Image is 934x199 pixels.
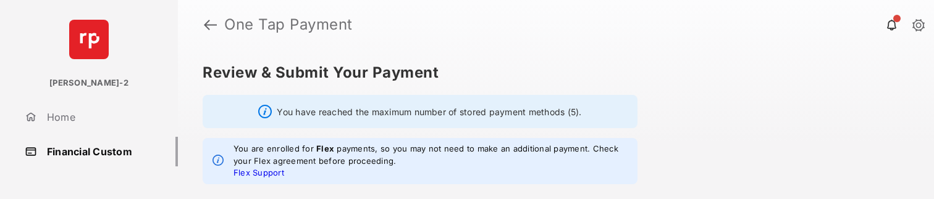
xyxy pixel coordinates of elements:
em: You are enrolled for payments, so you may not need to make an additional payment. Check your Flex... [233,143,628,179]
h5: Review & Submit Your Payment [203,65,899,80]
a: Flex Support [233,168,284,177]
img: svg+xml;base64,PHN2ZyB4bWxucz0iaHR0cDovL3d3dy53My5vcmcvMjAwMC9zdmciIHdpZHRoPSI2NCIgaGVpZ2h0PSI2NC... [69,20,109,59]
a: Financial Custom [20,137,178,166]
div: You have reached the maximum number of stored payment methods (5). [203,95,637,128]
strong: Flex [316,144,334,153]
p: [PERSON_NAME]-2 [49,77,128,89]
strong: One Tap Payment [224,17,353,32]
a: Home [20,102,178,132]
